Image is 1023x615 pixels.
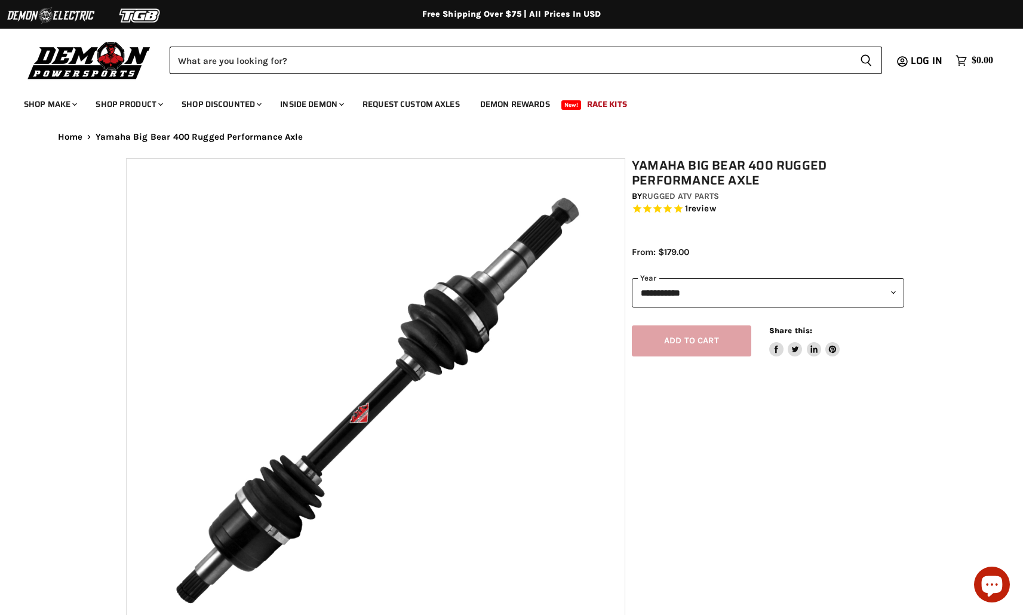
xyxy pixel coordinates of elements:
span: Yamaha Big Bear 400 Rugged Performance Axle [96,132,303,142]
div: Free Shipping Over $75 | All Prices In USD [34,9,990,20]
span: Share this: [769,326,812,335]
span: New! [561,100,582,110]
inbox-online-store-chat: Shopify online store chat [970,567,1013,605]
a: $0.00 [950,52,999,69]
a: Shop Make [15,92,84,116]
a: Inside Demon [271,92,351,116]
span: Rated 5.0 out of 5 stars 1 reviews [632,203,904,216]
a: Rugged ATV Parts [642,191,719,201]
button: Search [850,47,882,74]
h1: Yamaha Big Bear 400 Rugged Performance Axle [632,158,904,188]
a: Shop Discounted [173,92,269,116]
form: Product [170,47,882,74]
a: Demon Rewards [471,92,559,116]
span: 1 reviews [685,204,716,214]
input: Search [170,47,850,74]
div: by [632,190,904,203]
span: From: $179.00 [632,247,689,257]
a: Shop Product [87,92,170,116]
a: Race Kits [578,92,636,116]
img: Demon Electric Logo 2 [6,4,96,27]
span: Log in [911,53,942,68]
nav: Breadcrumbs [34,132,990,142]
span: $0.00 [972,55,993,66]
ul: Main menu [15,87,990,116]
a: Log in [905,56,950,66]
img: Demon Powersports [24,39,155,81]
img: TGB Logo 2 [96,4,185,27]
aside: Share this: [769,325,840,357]
select: year [632,278,904,307]
a: Home [58,132,83,142]
span: review [688,204,716,214]
a: Request Custom Axles [354,92,469,116]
